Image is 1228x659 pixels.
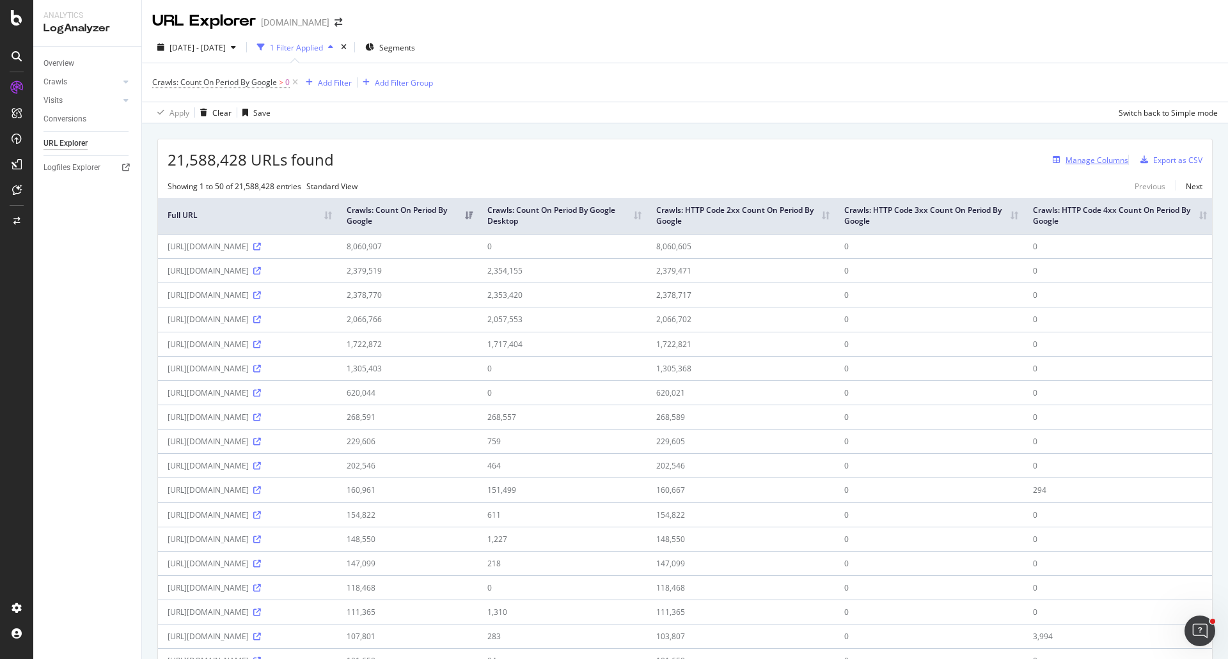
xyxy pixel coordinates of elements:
td: 0 [1023,356,1212,380]
td: 0 [1023,332,1212,356]
td: 0 [835,527,1023,551]
td: 611 [478,502,647,527]
td: 0 [835,502,1023,527]
div: Showing 1 to 50 of 21,588,428 entries [168,181,301,192]
td: 464 [478,453,647,477]
td: 0 [835,283,1023,307]
div: Add Filter Group [375,77,433,88]
td: 160,961 [337,477,478,502]
td: 1,717,404 [478,332,647,356]
a: Visits [43,94,120,107]
td: 3,994 [1023,624,1212,648]
div: [URL][DOMAIN_NAME] [168,314,327,325]
div: Conversions [43,112,86,126]
td: 2,057,553 [478,307,647,331]
td: 1,310 [478,600,647,624]
td: 229,606 [337,429,478,453]
button: Manage Columns [1048,152,1128,167]
div: [URL][DOMAIN_NAME] [168,363,327,374]
td: 268,591 [337,405,478,429]
div: [URL][DOMAIN_NAME] [168,412,327,423]
div: Manage Columns [1066,155,1128,166]
td: 0 [478,356,647,380]
button: Add Filter [301,75,352,90]
div: LogAnalyzer [43,21,131,36]
td: 0 [835,600,1023,624]
td: 0 [478,380,647,405]
div: [URL][DOMAIN_NAME] [168,460,327,471]
div: Apply [169,107,189,118]
button: Save [237,102,271,123]
div: [URL][DOMAIN_NAME] [168,631,327,642]
span: 0 [285,74,290,91]
td: 1,722,821 [647,332,835,356]
td: 0 [835,356,1023,380]
div: [DOMAIN_NAME] [261,16,329,29]
div: [URL][DOMAIN_NAME] [168,485,327,495]
td: 620,044 [337,380,478,405]
button: 1 Filter Applied [252,37,338,58]
td: 2,066,766 [337,307,478,331]
td: 283 [478,624,647,648]
td: 229,605 [647,429,835,453]
div: [URL][DOMAIN_NAME] [168,339,327,350]
td: 0 [1023,380,1212,405]
button: Switch back to Simple mode [1114,102,1218,123]
th: Crawls: HTTP Code 3xx Count On Period By Google: activate to sort column ascending [835,198,1023,234]
td: 218 [478,551,647,575]
div: [URL][DOMAIN_NAME] [168,607,327,617]
div: URL Explorer [43,137,88,150]
span: [DATE] - [DATE] [169,42,226,53]
td: 8,060,907 [337,234,478,258]
td: 2,354,155 [478,258,647,283]
button: Clear [195,102,232,123]
td: 0 [835,332,1023,356]
td: 2,378,770 [337,283,478,307]
div: times [338,41,349,54]
span: Segments [379,42,415,53]
div: [URL][DOMAIN_NAME] [168,509,327,520]
td: 118,468 [337,575,478,600]
td: 118,468 [647,575,835,600]
td: 202,546 [647,453,835,477]
a: Logfiles Explorer [43,161,132,174]
div: Export as CSV [1153,155,1202,166]
a: Next [1176,177,1202,196]
td: 0 [1023,600,1212,624]
div: Logfiles Explorer [43,161,100,174]
td: 0 [478,234,647,258]
td: 1,722,872 [337,332,478,356]
div: Clear [212,107,232,118]
td: 0 [835,453,1023,477]
th: Crawls: HTTP Code 2xx Count On Period By Google: activate to sort column ascending [647,198,835,234]
th: Crawls: Count On Period By Google Desktop: activate to sort column ascending [478,198,647,234]
td: 0 [1023,502,1212,527]
td: 268,557 [478,405,647,429]
td: 160,667 [647,477,835,502]
th: Full URL: activate to sort column ascending [158,198,337,234]
td: 0 [1023,307,1212,331]
td: 759 [478,429,647,453]
a: Overview [43,57,132,70]
td: 154,822 [337,502,478,527]
div: Save [253,107,271,118]
span: Standard View [306,181,358,192]
td: 0 [1023,234,1212,258]
td: 148,550 [647,527,835,551]
a: Conversions [43,112,132,126]
div: [URL][DOMAIN_NAME] [168,558,327,569]
div: [URL][DOMAIN_NAME] [168,265,327,276]
td: 0 [835,624,1023,648]
button: [DATE] - [DATE] [152,37,241,58]
td: 0 [835,405,1023,429]
td: 154,822 [647,502,835,527]
a: Crawls [43,75,120,89]
button: Apply [152,102,189,123]
td: 107,801 [337,624,478,648]
div: Analytics [43,10,131,21]
td: 202,546 [337,453,478,477]
td: 620,021 [647,380,835,405]
td: 0 [1023,527,1212,551]
td: 103,807 [647,624,835,648]
span: Crawls: Count On Period By Google [152,77,277,88]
